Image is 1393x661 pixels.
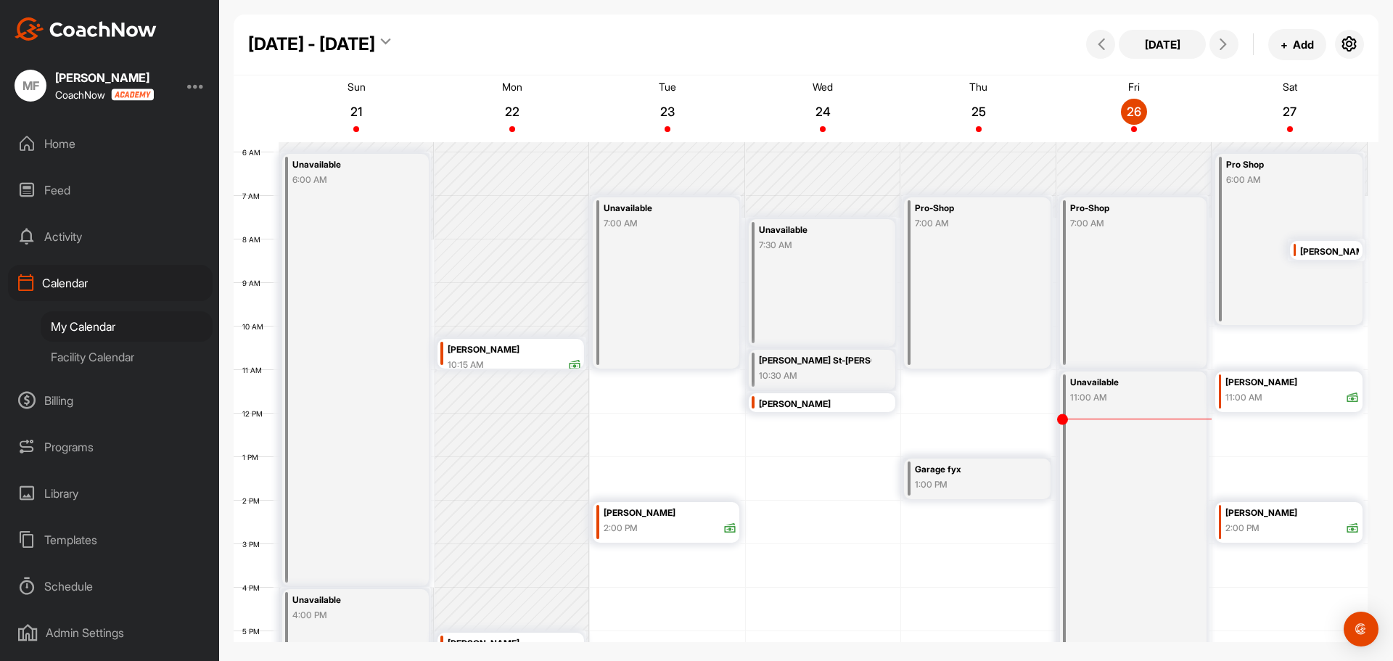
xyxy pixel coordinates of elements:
[8,475,213,512] div: Library
[8,615,213,651] div: Admin Settings
[8,382,213,419] div: Billing
[234,583,274,592] div: 4 PM
[1225,374,1359,391] div: [PERSON_NAME]
[590,75,745,142] a: September 23, 2025
[1128,81,1140,93] p: Fri
[448,342,580,358] div: [PERSON_NAME]
[234,453,273,461] div: 1 PM
[1056,75,1212,142] a: September 26, 2025
[8,568,213,604] div: Schedule
[448,358,484,371] div: 10:15 AM
[901,75,1056,142] a: September 25, 2025
[234,366,276,374] div: 11 AM
[234,409,277,418] div: 12 PM
[8,172,213,208] div: Feed
[234,496,274,505] div: 2 PM
[55,72,154,83] div: [PERSON_NAME]
[434,75,589,142] a: September 22, 2025
[759,396,892,413] div: [PERSON_NAME]
[604,200,715,217] div: Unavailable
[448,636,580,652] div: [PERSON_NAME]
[348,81,366,93] p: Sun
[759,222,871,239] div: Unavailable
[1212,75,1368,142] a: September 27, 2025
[8,429,213,465] div: Programs
[659,81,676,93] p: Tue
[966,104,992,119] p: 25
[234,192,274,200] div: 7 AM
[1226,173,1339,186] div: 6:00 AM
[1281,37,1288,52] span: +
[234,148,275,157] div: 6 AM
[55,89,154,101] div: CoachNow
[234,540,274,549] div: 3 PM
[604,217,715,230] div: 7:00 AM
[343,104,369,119] p: 21
[8,218,213,255] div: Activity
[1225,391,1262,404] div: 11:00 AM
[8,265,213,301] div: Calendar
[1225,522,1260,535] div: 2:00 PM
[1070,200,1182,217] div: Pro-Shop
[279,75,434,142] a: September 21, 2025
[234,279,275,287] div: 9 AM
[499,104,525,119] p: 22
[1225,505,1359,522] div: [PERSON_NAME]
[292,157,404,173] div: Unavailable
[915,461,1027,478] div: Garage fyx
[111,89,154,101] img: CoachNow acadmey
[1070,374,1182,391] div: Unavailable
[810,104,836,119] p: 24
[915,200,1027,217] div: Pro-Shop
[745,75,900,142] a: September 24, 2025
[604,505,736,522] div: [PERSON_NAME]
[1277,104,1303,119] p: 27
[1119,30,1206,59] button: [DATE]
[604,522,638,535] div: 2:00 PM
[969,81,987,93] p: Thu
[1226,157,1339,173] div: Pro Shop
[234,627,274,636] div: 5 PM
[1268,29,1326,60] button: +Add
[1344,612,1378,646] div: Open Intercom Messenger
[813,81,833,93] p: Wed
[292,173,404,186] div: 6:00 AM
[41,311,213,342] div: My Calendar
[1070,391,1182,404] div: 11:00 AM
[759,369,871,382] div: 10:30 AM
[234,235,275,244] div: 8 AM
[292,592,404,609] div: Unavailable
[654,104,681,119] p: 23
[1300,244,1359,260] div: [PERSON_NAME]
[41,342,213,372] div: Facility Calendar
[1070,217,1182,230] div: 7:00 AM
[248,31,375,57] div: [DATE] - [DATE]
[8,126,213,162] div: Home
[915,217,1027,230] div: 7:00 AM
[15,17,157,41] img: CoachNow
[1283,81,1297,93] p: Sat
[759,239,871,252] div: 7:30 AM
[292,609,404,622] div: 4:00 PM
[759,353,871,369] div: [PERSON_NAME] St-[PERSON_NAME]
[915,478,1027,491] div: 1:00 PM
[502,81,522,93] p: Mon
[15,70,46,102] div: MF
[1121,104,1147,119] p: 26
[8,522,213,558] div: Templates
[234,322,278,331] div: 10 AM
